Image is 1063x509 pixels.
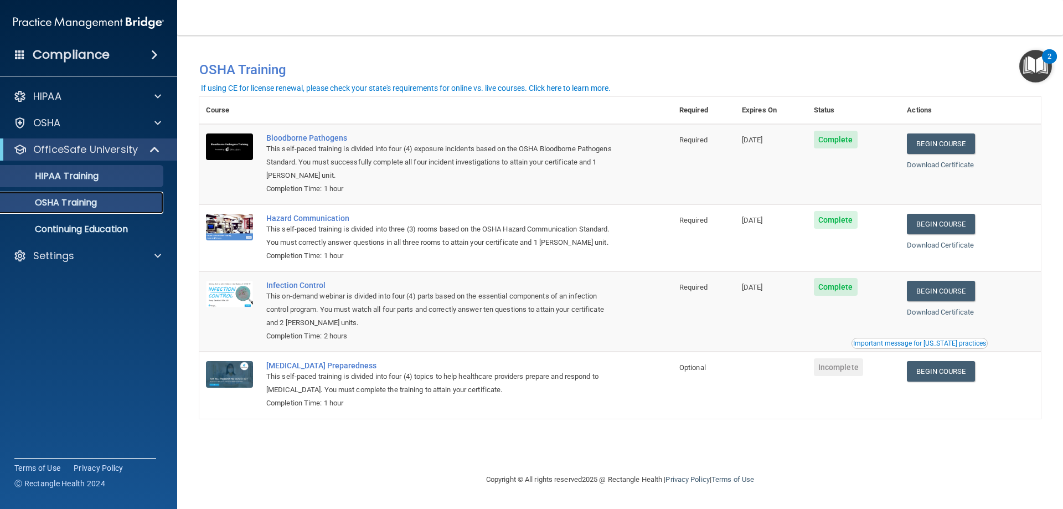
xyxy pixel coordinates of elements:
[33,249,74,263] p: Settings
[33,47,110,63] h4: Compliance
[711,475,754,484] a: Terms of Use
[735,97,807,124] th: Expires On
[907,241,974,249] a: Download Certificate
[266,249,617,263] div: Completion Time: 1 hour
[13,90,161,103] a: HIPAA
[199,62,1041,78] h4: OSHA Training
[814,358,863,376] span: Incomplete
[14,462,60,474] a: Terms of Use
[852,338,988,349] button: Read this if you are a dental practitioner in the state of CA
[199,83,612,94] button: If using CE for license renewal, please check your state's requirements for online vs. live cours...
[742,136,763,144] span: [DATE]
[853,340,986,347] div: Important message for [US_STATE] practices
[679,216,708,224] span: Required
[7,197,97,208] p: OSHA Training
[266,370,617,397] div: This self-paced training is divided into four (4) topics to help healthcare providers prepare and...
[13,12,164,34] img: PMB logo
[742,216,763,224] span: [DATE]
[266,182,617,196] div: Completion Time: 1 hour
[266,133,617,142] a: Bloodborne Pathogens
[33,116,61,130] p: OSHA
[199,97,260,124] th: Course
[418,462,822,497] div: Copyright © All rights reserved 2025 @ Rectangle Health | |
[7,171,99,182] p: HIPAA Training
[907,214,974,234] a: Begin Course
[266,361,617,370] a: [MEDICAL_DATA] Preparedness
[266,142,617,182] div: This self-paced training is divided into four (4) exposure incidents based on the OSHA Bloodborne...
[742,283,763,291] span: [DATE]
[266,214,617,223] a: Hazard Communication
[266,397,617,410] div: Completion Time: 1 hour
[74,462,123,474] a: Privacy Policy
[907,133,974,154] a: Begin Course
[1047,56,1051,71] div: 2
[665,475,709,484] a: Privacy Policy
[13,116,161,130] a: OSHA
[33,143,138,156] p: OfficeSafe University
[33,90,61,103] p: HIPAA
[679,363,706,372] span: Optional
[907,308,974,316] a: Download Certificate
[201,84,611,92] div: If using CE for license renewal, please check your state's requirements for online vs. live cours...
[814,211,858,229] span: Complete
[807,97,901,124] th: Status
[14,478,105,489] span: Ⓒ Rectangle Health 2024
[679,136,708,144] span: Required
[7,224,158,235] p: Continuing Education
[814,131,858,148] span: Complete
[907,161,974,169] a: Download Certificate
[266,281,617,290] a: Infection Control
[13,143,161,156] a: OfficeSafe University
[13,249,161,263] a: Settings
[679,283,708,291] span: Required
[907,361,974,382] a: Begin Course
[266,330,617,343] div: Completion Time: 2 hours
[814,278,858,296] span: Complete
[907,281,974,301] a: Begin Course
[900,97,1041,124] th: Actions
[266,290,617,330] div: This on-demand webinar is divided into four (4) parts based on the essential components of an inf...
[673,97,735,124] th: Required
[1019,50,1052,83] button: Open Resource Center, 2 new notifications
[266,223,617,249] div: This self-paced training is divided into three (3) rooms based on the OSHA Hazard Communication S...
